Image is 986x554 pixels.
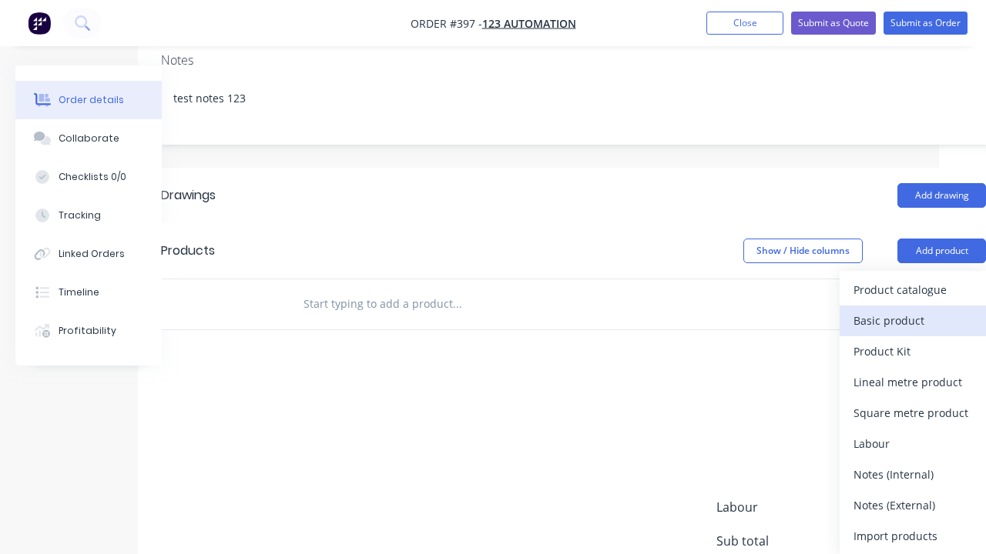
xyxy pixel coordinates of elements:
[854,371,972,393] div: Lineal metre product
[897,239,986,263] button: Add product
[840,521,986,552] button: Import products
[15,196,162,235] button: Tracking
[15,235,162,273] button: Linked Orders
[840,336,986,367] button: Product Kit
[59,324,116,338] div: Profitability
[897,183,986,208] button: Add drawing
[716,498,854,516] span: Labour
[59,93,124,107] div: Order details
[840,429,986,459] button: Labour
[411,16,482,31] span: Order #397 -
[15,273,162,312] button: Timeline
[854,402,972,424] div: Square metre product
[28,12,51,35] img: Factory
[59,247,125,261] div: Linked Orders
[854,494,972,516] div: Notes (External)
[840,275,986,305] button: Product catalogue
[840,398,986,429] button: Square metre product
[706,12,783,35] button: Close
[59,132,119,145] div: Collaborate
[840,490,986,521] button: Notes (External)
[854,309,972,332] div: Basic product
[743,239,863,263] button: Show / Hide columns
[854,463,972,486] div: Notes (Internal)
[854,432,972,455] div: Labour
[59,209,101,222] div: Tracking
[161,53,986,68] div: Notes
[15,312,162,350] button: Profitability
[884,12,968,35] button: Submit as Order
[15,158,162,196] button: Checklists 0/0
[161,186,216,205] div: Drawings
[840,305,986,336] button: Basic product
[840,367,986,398] button: Lineal metre product
[854,279,972,301] div: Product catalogue
[791,12,876,35] button: Submit as Quote
[59,170,126,184] div: Checklists 0/0
[854,525,972,547] div: Import products
[59,285,99,299] div: Timeline
[840,459,986,490] button: Notes (Internal)
[854,340,972,362] div: Product Kit
[716,532,854,550] span: Sub total
[15,119,162,158] button: Collaborate
[161,242,215,260] div: Products
[303,289,611,319] input: Start typing to add a product...
[161,75,986,122] div: test notes 123
[482,16,576,31] a: 123 Automation
[15,81,162,119] button: Order details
